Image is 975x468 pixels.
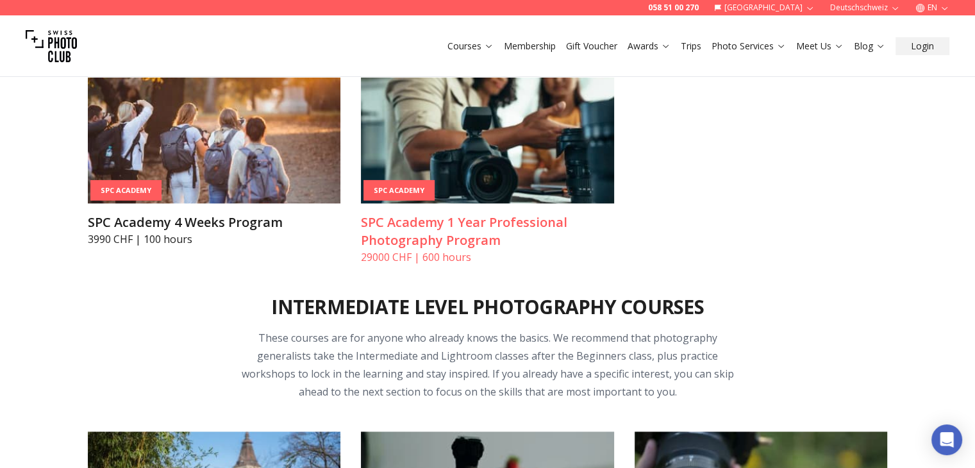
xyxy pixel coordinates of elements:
[361,61,614,265] a: SPC Academy 1 Year Professional Photography ProgramSPC AcademySPC Academy 1 Year Professional Pho...
[849,37,890,55] button: Blog
[88,213,341,231] h3: SPC Academy 4 Weeks Program
[854,40,885,53] a: Blog
[796,40,844,53] a: Meet Us
[561,37,622,55] button: Gift Voucher
[447,40,494,53] a: Courses
[363,180,435,201] div: SPC Academy
[88,231,341,247] p: 3990 CHF | 100 hours
[88,61,341,247] a: SPC Academy 4 Weeks ProgramSPC AcademySPC Academy 4 Weeks Program3990 CHF | 100 hours
[361,249,614,265] p: 29000 CHF | 600 hours
[504,40,556,53] a: Membership
[26,21,77,72] img: Swiss photo club
[271,296,704,319] h2: Intermediate Level Photography Courses
[361,213,614,249] h3: SPC Academy 1 Year Professional Photography Program
[712,40,786,53] a: Photo Services
[499,37,561,55] button: Membership
[681,40,701,53] a: Trips
[931,424,962,455] div: Open Intercom Messenger
[88,61,341,203] img: SPC Academy 4 Weeks Program
[442,37,499,55] button: Courses
[242,331,734,399] span: These courses are for anyone who already knows the basics. We recommend that photography generali...
[676,37,706,55] button: Trips
[896,37,949,55] button: Login
[791,37,849,55] button: Meet Us
[566,40,617,53] a: Gift Voucher
[90,180,162,201] div: SPC Academy
[628,40,671,53] a: Awards
[706,37,791,55] button: Photo Services
[361,61,614,203] img: SPC Academy 1 Year Professional Photography Program
[622,37,676,55] button: Awards
[648,3,699,13] a: 058 51 00 270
